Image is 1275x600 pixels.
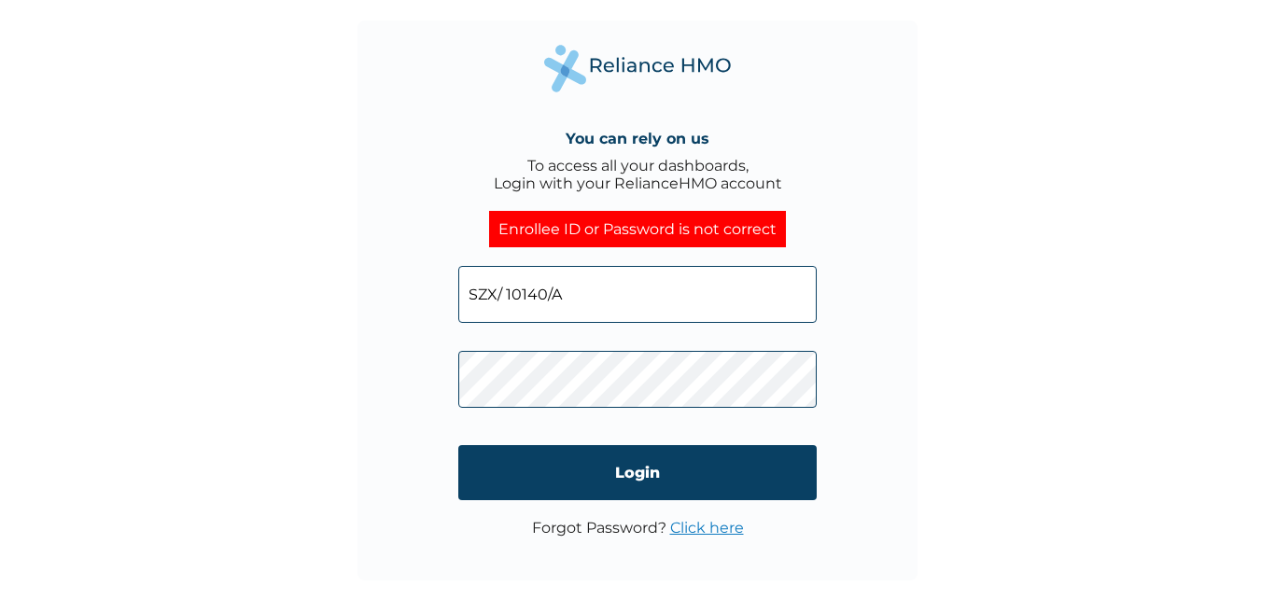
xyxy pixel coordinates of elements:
[544,45,731,92] img: Reliance Health's Logo
[670,519,744,537] a: Click here
[489,211,786,247] div: Enrollee ID or Password is not correct
[566,130,709,147] h4: You can rely on us
[458,445,817,500] input: Login
[494,157,782,192] div: To access all your dashboards, Login with your RelianceHMO account
[532,519,744,537] p: Forgot Password?
[458,266,817,323] input: Email address or HMO ID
